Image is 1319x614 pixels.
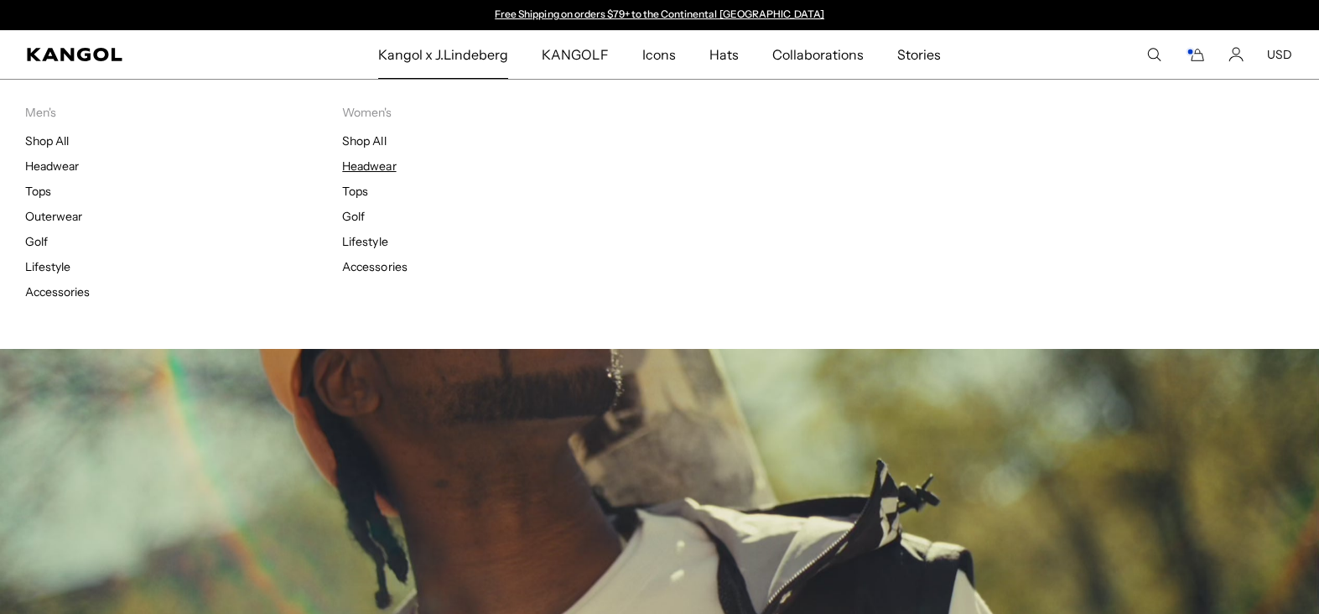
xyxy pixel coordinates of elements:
a: Stories [880,30,958,79]
a: Collaborations [756,30,880,79]
a: Account [1228,47,1244,62]
button: USD [1267,47,1292,62]
a: Lifestyle [25,259,70,274]
a: Tops [25,184,51,199]
span: Kangol x J.Lindeberg [378,30,509,79]
a: KANGOLF [525,30,625,79]
a: Headwear [342,159,396,174]
p: Men's [25,105,342,120]
a: Kangol x J.Lindeberg [361,30,526,79]
span: Hats [709,30,739,79]
span: KANGOLF [542,30,608,79]
a: Shop All [25,133,69,148]
a: Accessories [25,284,90,299]
a: Kangol [27,48,250,61]
a: Icons [625,30,692,79]
a: Free Shipping on orders $79+ to the Continental [GEOGRAPHIC_DATA] [495,8,824,20]
summary: Search here [1146,47,1161,62]
a: Lifestyle [342,234,387,249]
a: Hats [693,30,756,79]
a: Outerwear [25,209,82,224]
span: Icons [641,30,675,79]
a: Golf [25,234,48,249]
slideshow-component: Announcement bar [487,8,833,22]
a: Accessories [342,259,407,274]
a: Golf [342,209,365,224]
div: Announcement [487,8,833,22]
div: 1 of 2 [487,8,833,22]
button: Cart [1185,47,1205,62]
a: Headwear [25,159,79,174]
span: Collaborations [772,30,864,79]
a: Shop All [342,133,386,148]
a: Tops [342,184,368,199]
span: Stories [897,30,941,79]
p: Women's [342,105,659,120]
